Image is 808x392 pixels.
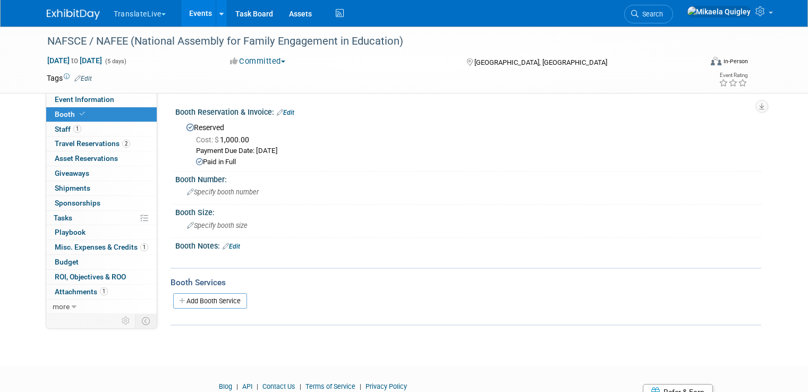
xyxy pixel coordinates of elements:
span: 1,000.00 [196,135,253,144]
a: Blog [219,382,232,390]
span: 1 [140,243,148,251]
span: | [297,382,304,390]
span: Search [639,10,663,18]
span: Playbook [55,228,86,236]
a: Tasks [46,211,157,225]
a: Misc. Expenses & Credits1 [46,240,157,254]
span: Specify booth number [187,188,259,196]
span: ROI, Objectives & ROO [55,272,126,281]
span: more [53,302,70,311]
a: Sponsorships [46,196,157,210]
a: Attachments1 [46,285,157,299]
div: Reserved [183,120,753,167]
a: Shipments [46,181,157,195]
span: [DATE] [DATE] [47,56,103,65]
span: Sponsorships [55,199,100,207]
a: Staff1 [46,122,157,137]
a: Privacy Policy [365,382,407,390]
a: API [242,382,252,390]
td: Tags [47,73,92,83]
span: Cost: $ [196,135,220,144]
a: Asset Reservations [46,151,157,166]
span: Tasks [54,214,72,222]
div: Paid in Full [196,157,753,167]
div: Booth Reservation & Invoice: [175,104,761,118]
a: Giveaways [46,166,157,181]
a: Travel Reservations2 [46,137,157,151]
div: In-Person [723,57,748,65]
a: Playbook [46,225,157,240]
div: Booth Services [171,277,761,288]
a: Budget [46,255,157,269]
span: Giveaways [55,169,89,177]
span: Budget [55,258,79,266]
span: 1 [100,287,108,295]
span: Event Information [55,95,114,104]
a: more [46,300,157,314]
span: Staff [55,125,81,133]
a: Booth [46,107,157,122]
a: ROI, Objectives & ROO [46,270,157,284]
td: Personalize Event Tab Strip [117,314,135,328]
span: Misc. Expenses & Credits [55,243,148,251]
span: Specify booth size [187,221,248,229]
img: Mikaela Quigley [687,6,751,18]
span: [GEOGRAPHIC_DATA], [GEOGRAPHIC_DATA] [474,58,607,66]
a: Edit [223,243,240,250]
span: Shipments [55,184,90,192]
div: Event Format [644,55,748,71]
div: NAFSCE / NAFEE (National Assembly for Family Engagement in Education) [44,32,688,51]
a: Add Booth Service [173,293,247,309]
a: Edit [277,109,294,116]
div: Booth Size: [175,204,761,218]
span: | [234,382,241,390]
td: Toggle Event Tabs [135,314,157,328]
span: (5 days) [104,58,126,65]
span: to [70,56,80,65]
span: Asset Reservations [55,154,118,163]
span: Travel Reservations [55,139,130,148]
a: Edit [74,75,92,82]
span: Attachments [55,287,108,296]
div: Booth Notes: [175,238,761,252]
div: Payment Due Date: [DATE] [196,146,753,156]
span: Booth [55,110,87,118]
a: Event Information [46,92,157,107]
img: Format-Inperson.png [711,57,721,65]
a: Contact Us [262,382,295,390]
span: 2 [122,140,130,148]
div: Event Rating [719,73,747,78]
img: ExhibitDay [47,9,100,20]
div: Booth Number: [175,172,761,185]
a: Terms of Service [305,382,355,390]
span: 1 [73,125,81,133]
button: Committed [226,56,290,67]
a: Search [624,5,673,23]
span: | [357,382,364,390]
i: Booth reservation complete [80,111,85,117]
span: | [254,382,261,390]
